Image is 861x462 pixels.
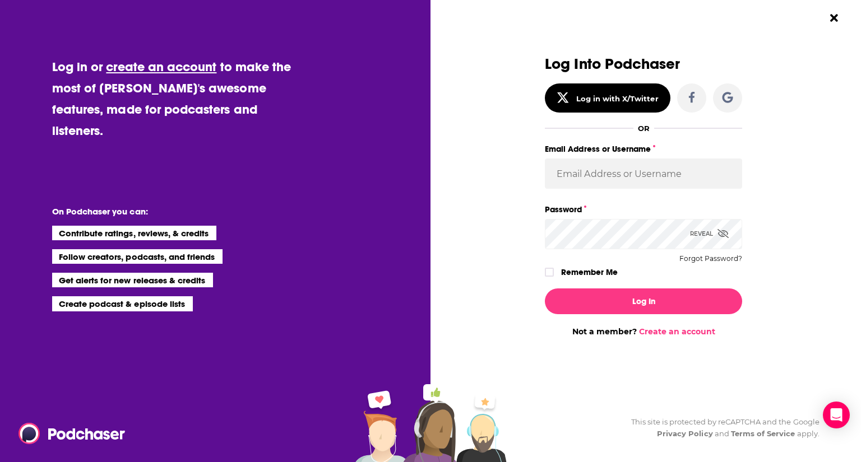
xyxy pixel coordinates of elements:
li: Get alerts for new releases & credits [52,273,213,287]
h3: Log Into Podchaser [545,56,742,72]
a: Privacy Policy [657,429,713,438]
label: Password [545,202,742,217]
a: Terms of Service [731,429,795,438]
button: Log in with X/Twitter [545,83,670,113]
a: create an account [106,59,216,74]
div: Not a member? [545,326,742,337]
div: OR [638,124,650,133]
button: Log In [545,288,742,314]
a: Podchaser - Follow, Share and Rate Podcasts [18,423,117,444]
div: This site is protected by reCAPTCHA and the Google and apply. [622,416,820,440]
li: Contribute ratings, reviews, & credits [52,226,217,240]
li: Create podcast & episode lists [52,296,193,311]
li: Follow creators, podcasts, and friends [52,249,223,264]
a: Create an account [639,326,715,337]
div: Reveal [690,219,729,249]
label: Remember Me [561,265,618,279]
div: Open Intercom Messenger [823,402,850,428]
img: Podchaser - Follow, Share and Rate Podcasts [18,423,126,444]
button: Close Button [823,7,845,29]
button: Forgot Password? [679,255,742,263]
label: Email Address or Username [545,142,742,156]
input: Email Address or Username [545,158,742,189]
div: Log in with X/Twitter [576,94,659,103]
li: On Podchaser you can: [52,206,276,217]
